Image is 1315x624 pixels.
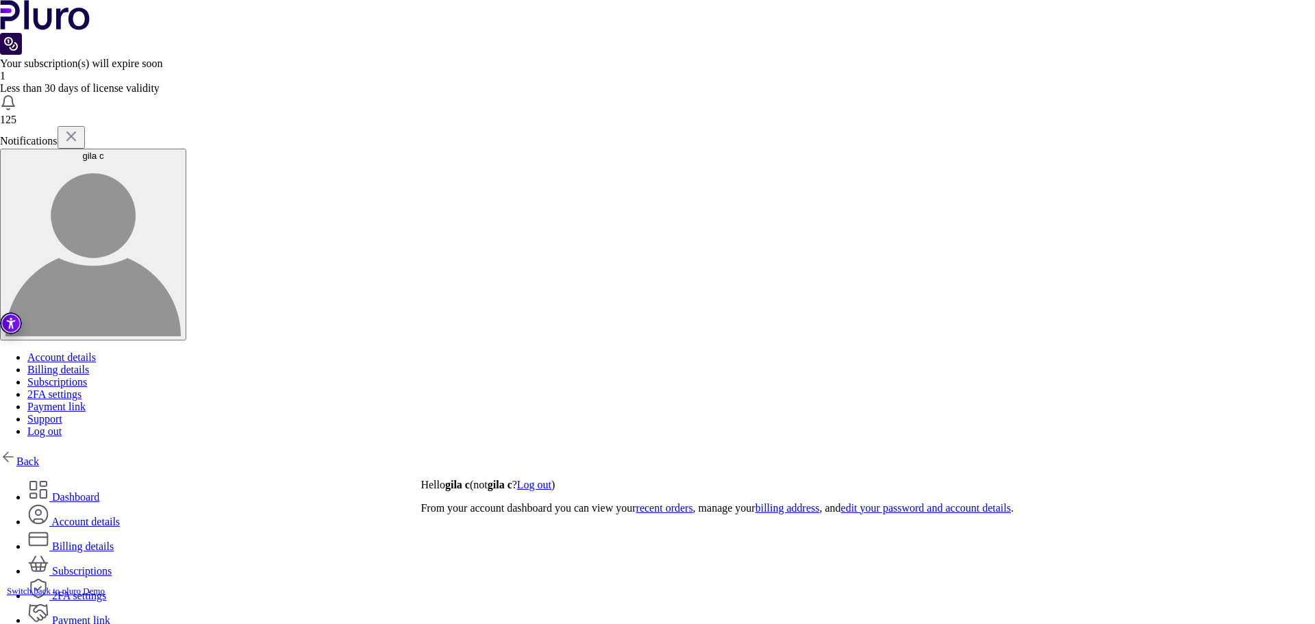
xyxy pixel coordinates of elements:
[517,479,551,490] a: Log out
[27,425,62,437] a: Log out
[27,590,106,601] a: 2FA settings
[27,516,120,527] a: Account details
[27,388,82,400] a: 2FA settings
[27,413,62,425] a: Support
[5,151,181,161] div: gila c
[27,351,96,363] a: Account details
[27,565,112,577] a: Subscriptions
[63,128,79,145] img: x.svg
[27,401,86,412] a: Payment link
[755,502,820,514] a: billing address
[445,479,470,490] strong: gila c
[421,479,1315,491] p: Hello (not ? )
[636,502,693,514] a: recent orders
[27,540,114,552] a: Billing details
[841,502,1011,514] a: edit your password and account details
[27,491,99,503] a: Dashboard
[5,161,181,336] img: user avatar
[421,502,1315,514] p: From your account dashboard you can view your , manage your , and .
[27,376,87,388] a: Subscriptions
[488,479,512,490] strong: gila c
[27,364,89,375] a: Billing details
[7,586,105,596] a: Switch back to pluro Demo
